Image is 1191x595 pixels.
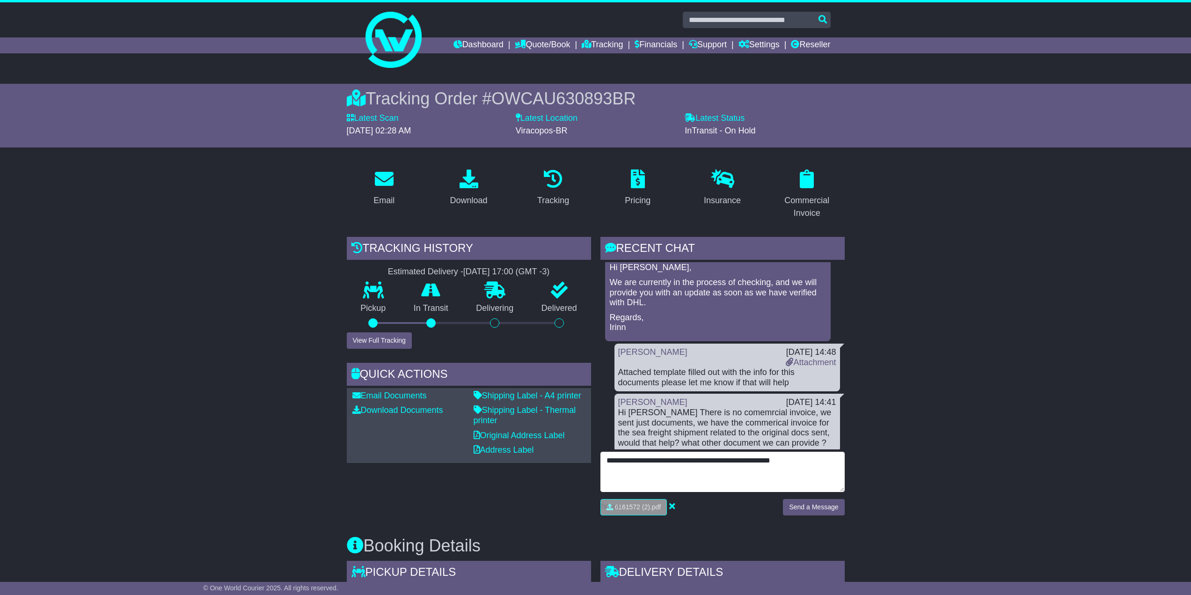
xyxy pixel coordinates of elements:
[347,536,845,555] h3: Booking Details
[347,363,591,388] div: Quick Actions
[347,561,591,586] div: Pickup Details
[462,303,528,314] p: Delivering
[352,405,443,415] a: Download Documents
[450,194,487,207] div: Download
[618,347,687,357] a: [PERSON_NAME]
[704,194,741,207] div: Insurance
[474,405,576,425] a: Shipping Label - Thermal printer
[474,431,565,440] a: Original Address Label
[347,303,400,314] p: Pickup
[685,113,745,124] label: Latest Status
[600,237,845,262] div: RECENT CHAT
[786,358,836,367] a: Attachment
[474,391,581,400] a: Shipping Label - A4 printer
[600,561,845,586] div: Delivery Details
[531,166,575,210] a: Tracking
[515,37,570,53] a: Quote/Book
[685,126,755,135] span: InTransit - On Hold
[738,37,780,53] a: Settings
[582,37,623,53] a: Tracking
[625,194,650,207] div: Pricing
[444,166,493,210] a: Download
[783,499,844,515] button: Send a Message
[618,367,836,388] div: Attached template filled out with the info for this documents please let me know if that will help
[635,37,677,53] a: Financials
[347,332,412,349] button: View Full Tracking
[347,113,399,124] label: Latest Scan
[791,37,830,53] a: Reseller
[769,166,845,223] a: Commercial Invoice
[474,445,534,455] a: Address Label
[400,303,462,314] p: In Transit
[618,408,836,448] div: Hi [PERSON_NAME] There is no comemrcial invoice, we sent just documents, we have the commerical i...
[610,313,826,333] p: Regards, Irinn
[347,88,845,109] div: Tracking Order #
[527,303,591,314] p: Delivered
[610,263,826,273] p: Hi [PERSON_NAME],
[453,37,504,53] a: Dashboard
[786,347,836,358] div: [DATE] 14:48
[516,113,577,124] label: Latest Location
[347,126,411,135] span: [DATE] 02:28 AM
[352,391,427,400] a: Email Documents
[610,278,826,308] p: We are currently in the process of checking, and we will provide you with an update as soon as we...
[786,397,836,408] div: [DATE] 14:41
[463,267,549,277] div: [DATE] 17:00 (GMT -3)
[516,126,568,135] span: Viracopos-BR
[347,237,591,262] div: Tracking history
[619,166,657,210] a: Pricing
[689,37,727,53] a: Support
[367,166,401,210] a: Email
[373,194,395,207] div: Email
[618,397,687,407] a: [PERSON_NAME]
[203,584,338,592] span: © One World Courier 2025. All rights reserved.
[698,166,747,210] a: Insurance
[775,194,839,220] div: Commercial Invoice
[491,89,636,108] span: OWCAU630893BR
[347,267,591,277] div: Estimated Delivery -
[537,194,569,207] div: Tracking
